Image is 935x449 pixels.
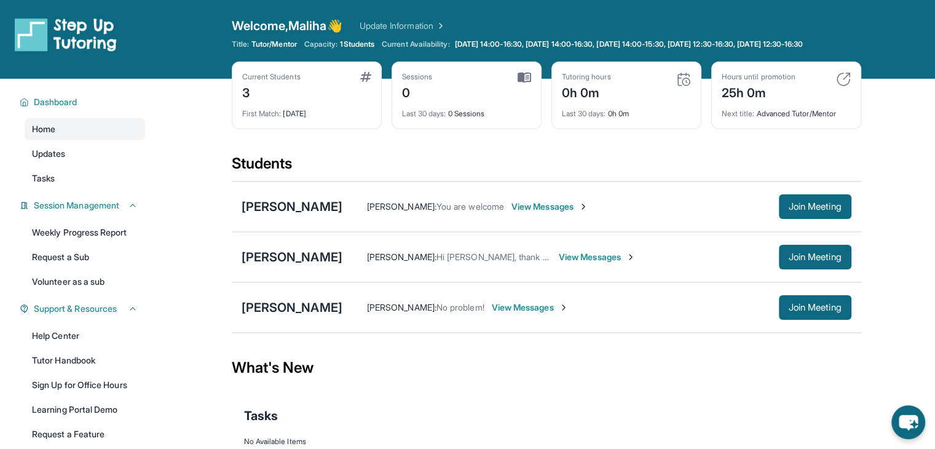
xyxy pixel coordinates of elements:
span: Join Meeting [789,253,842,261]
div: 0h 0m [562,101,691,119]
span: Dashboard [34,96,77,108]
img: Chevron-Right [578,202,588,212]
span: [PERSON_NAME] : [367,201,436,212]
span: Updates [32,148,66,160]
a: Help Center [25,325,145,347]
div: Advanced Tutor/Mentor [722,101,851,119]
span: Tasks [32,172,55,185]
span: View Messages [559,251,636,263]
img: Chevron-Right [559,303,569,312]
a: Volunteer as a sub [25,271,145,293]
div: [PERSON_NAME] [242,248,342,266]
div: [PERSON_NAME] [242,299,342,316]
img: card [360,72,371,82]
img: card [518,72,531,83]
div: [PERSON_NAME] [242,198,342,215]
span: Capacity: [304,39,338,49]
span: Session Management [34,199,119,212]
button: Join Meeting [779,194,851,219]
img: card [676,72,691,87]
a: Sign Up for Office Hours [25,374,145,396]
div: No Available Items [244,437,849,447]
span: Tutor/Mentor [251,39,297,49]
span: Last 30 days : [562,109,606,118]
span: View Messages [511,201,588,213]
button: Join Meeting [779,295,851,320]
span: View Messages [492,301,569,314]
div: Current Students [242,72,301,82]
span: Title: [232,39,249,49]
span: [DATE] 14:00-16:30, [DATE] 14:00-16:30, [DATE] 14:00-15:30, [DATE] 12:30-16:30, [DATE] 12:30-16:30 [455,39,803,49]
span: Next title : [722,109,755,118]
button: Join Meeting [779,245,851,269]
a: [DATE] 14:00-16:30, [DATE] 14:00-16:30, [DATE] 14:00-15:30, [DATE] 12:30-16:30, [DATE] 12:30-16:30 [452,39,806,49]
span: First Match : [242,109,282,118]
button: chat-button [891,405,925,439]
div: Students [232,154,861,181]
div: [DATE] [242,101,371,119]
span: Current Availability: [382,39,449,49]
span: [PERSON_NAME] : [367,252,436,262]
div: What's New [232,341,861,395]
span: Support & Resources [34,303,117,315]
span: Home [32,123,55,135]
span: Tasks [244,407,278,424]
button: Dashboard [29,96,138,108]
span: Last 30 days : [402,109,446,118]
button: Session Management [29,199,138,212]
a: Learning Portal Demo [25,399,145,421]
div: Sessions [402,72,433,82]
span: You are welcome [436,201,504,212]
div: Tutoring hours [562,72,611,82]
div: 0 Sessions [402,101,531,119]
div: 25h 0m [722,82,795,101]
a: Request a Sub [25,246,145,268]
img: logo [15,17,117,52]
div: Hours until promotion [722,72,795,82]
button: Support & Resources [29,303,138,315]
img: Chevron Right [433,20,446,32]
a: Tutor Handbook [25,349,145,372]
span: [PERSON_NAME] : [367,302,436,312]
img: card [836,72,851,87]
a: Weekly Progress Report [25,221,145,244]
a: Updates [25,143,145,165]
a: Home [25,118,145,140]
a: Update Information [360,20,446,32]
div: 0h 0m [562,82,611,101]
div: 0 [402,82,433,101]
img: Chevron-Right [626,252,636,262]
span: Join Meeting [789,203,842,210]
a: Tasks [25,167,145,189]
span: Join Meeting [789,304,842,311]
span: Welcome, Maliha 👋 [232,17,342,34]
a: Request a Feature [25,423,145,445]
span: 1 Students [340,39,374,49]
span: No problem! [436,302,484,312]
div: 3 [242,82,301,101]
